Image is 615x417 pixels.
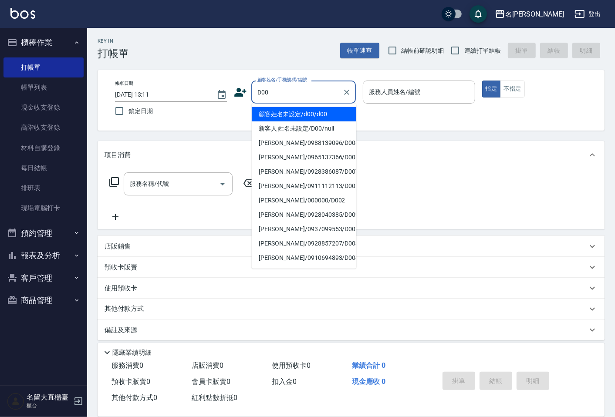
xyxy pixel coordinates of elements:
[352,361,385,370] span: 業績合計 0
[98,319,605,340] div: 備註及來源
[3,138,84,158] a: 材料自購登錄
[3,31,84,54] button: 櫃檯作業
[115,80,133,87] label: 帳單日期
[3,244,84,267] button: 報表及分析
[27,402,71,410] p: 櫃台
[482,81,501,98] button: 指定
[27,393,71,402] h5: 名留大直櫃臺
[252,222,356,236] li: [PERSON_NAME]/0937099553/D005
[3,267,84,289] button: 客戶管理
[105,284,137,293] p: 使用預收卡
[192,377,230,386] span: 會員卡販賣 0
[252,121,356,136] li: 新客人 姓名未設定/D00/null
[112,361,143,370] span: 服務消費 0
[128,107,153,116] span: 鎖定日期
[7,393,24,410] img: Person
[257,77,307,83] label: 顧客姓名/手機號碼/編號
[98,141,605,169] div: 項目消費
[252,251,356,265] li: [PERSON_NAME]/0910694893/D004
[3,77,84,98] a: 帳單列表
[252,150,356,165] li: [PERSON_NAME]/0965137366/D006
[252,136,356,150] li: [PERSON_NAME]/0988139096/D008
[3,118,84,138] a: 高階收支登錄
[272,377,297,386] span: 扣入金 0
[105,151,131,160] p: 項目消費
[216,177,230,191] button: Open
[10,8,35,19] img: Logo
[272,361,311,370] span: 使用預收卡 0
[252,107,356,121] li: 顧客姓名未設定/d00/d00
[98,278,605,299] div: 使用預收卡
[340,43,379,59] button: 帳單速查
[98,47,129,60] h3: 打帳單
[112,393,157,402] span: 其他付款方式 0
[105,304,148,314] p: 其他付款方式
[98,257,605,278] div: 預收卡販賣
[3,198,84,218] a: 現場電腦打卡
[105,242,131,251] p: 店販銷售
[112,348,152,357] p: 隱藏業績明細
[341,86,353,98] button: Clear
[491,5,568,23] button: 名[PERSON_NAME]
[192,393,237,402] span: 紅利點數折抵 0
[252,179,356,193] li: [PERSON_NAME]/0911112113/D001
[98,299,605,319] div: 其他付款方式
[105,326,137,335] p: 備註及來源
[3,158,84,178] a: 每日結帳
[3,57,84,77] a: 打帳單
[470,5,487,23] button: save
[252,236,356,251] li: [PERSON_NAME]/0928857207/D003
[571,6,605,22] button: 登出
[505,9,564,20] div: 名[PERSON_NAME]
[500,81,524,98] button: 不指定
[211,84,232,105] button: Choose date, selected date is 2025-08-13
[3,289,84,312] button: 商品管理
[402,46,444,55] span: 結帳前確認明細
[3,98,84,118] a: 現金收支登錄
[252,193,356,208] li: [PERSON_NAME]/000000/D002
[252,165,356,179] li: [PERSON_NAME]/0928386087/D007
[3,222,84,245] button: 預約管理
[115,87,208,102] input: YYYY/MM/DD hh:mm
[98,38,129,44] h2: Key In
[252,208,356,222] li: [PERSON_NAME]/0928040385/D009
[192,361,223,370] span: 店販消費 0
[98,236,605,257] div: 店販銷售
[464,46,501,55] span: 連續打單結帳
[105,263,137,272] p: 預收卡販賣
[112,377,150,386] span: 預收卡販賣 0
[352,377,385,386] span: 現金應收 0
[3,178,84,198] a: 排班表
